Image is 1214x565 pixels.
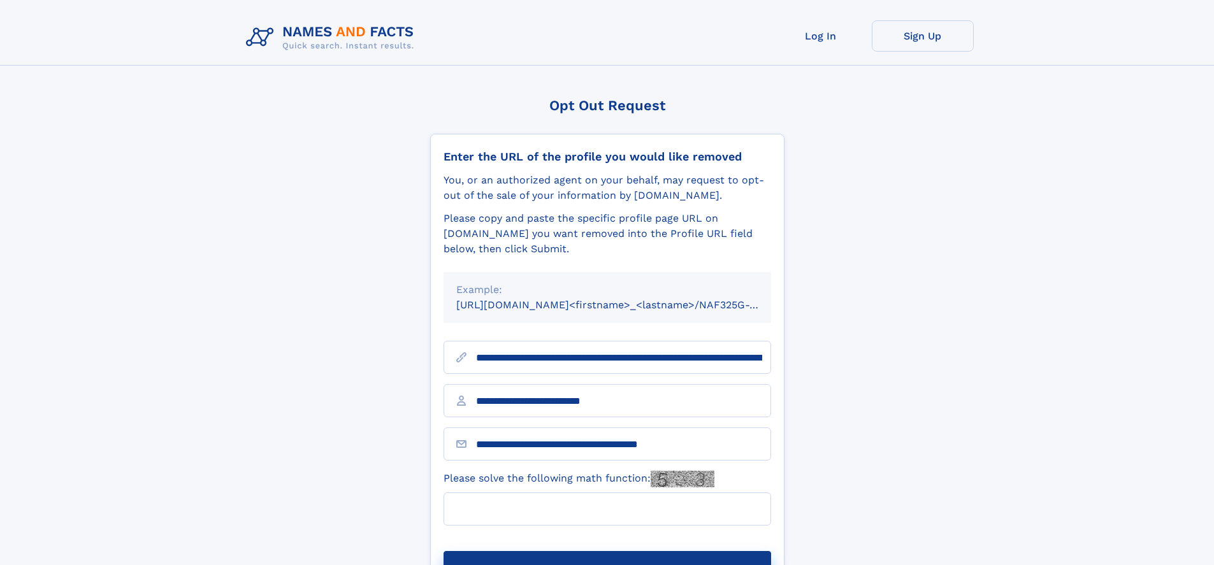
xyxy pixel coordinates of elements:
div: You, or an authorized agent on your behalf, may request to opt-out of the sale of your informatio... [444,173,771,203]
img: Logo Names and Facts [241,20,424,55]
div: Please copy and paste the specific profile page URL on [DOMAIN_NAME] you want removed into the Pr... [444,211,771,257]
label: Please solve the following math function: [444,471,714,487]
small: [URL][DOMAIN_NAME]<firstname>_<lastname>/NAF325G-xxxxxxxx [456,299,795,311]
a: Log In [770,20,872,52]
div: Opt Out Request [430,97,784,113]
a: Sign Up [872,20,974,52]
div: Example: [456,282,758,297]
div: Enter the URL of the profile you would like removed [444,150,771,164]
